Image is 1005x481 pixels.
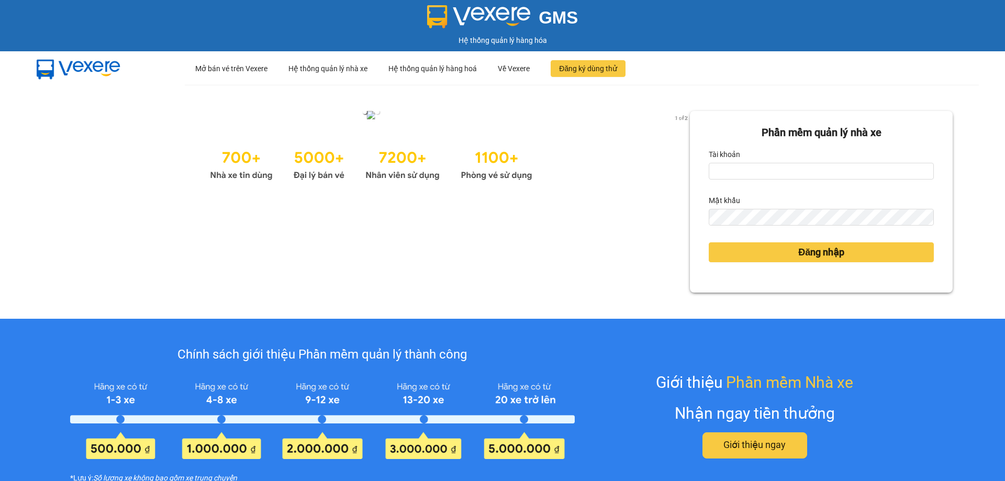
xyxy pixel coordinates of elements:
[70,345,574,365] div: Chính sách giới thiệu Phần mềm quản lý thành công
[709,146,740,163] label: Tài khoản
[288,52,367,85] div: Hệ thống quản lý nhà xe
[798,245,844,260] span: Đăng nhập
[26,51,131,86] img: mbUUG5Q.png
[709,242,934,262] button: Đăng nhập
[539,8,578,27] span: GMS
[3,35,1002,46] div: Hệ thống quản lý hàng hóa
[427,5,531,28] img: logo 2
[656,370,853,395] div: Giới thiệu
[427,16,578,24] a: GMS
[709,125,934,141] div: Phần mềm quản lý nhà xe
[559,63,617,74] span: Đăng ký dùng thử
[709,209,934,226] input: Mật khẩu
[723,438,786,452] span: Giới thiệu ngay
[675,401,835,426] div: Nhận ngay tiền thưởng
[70,378,574,458] img: policy-intruduce-detail.png
[672,111,690,125] p: 1 of 2
[498,52,530,85] div: Về Vexere
[551,60,626,77] button: Đăng ký dùng thử
[363,110,367,114] li: slide item 1
[52,111,67,122] button: previous slide / item
[675,111,690,122] button: next slide / item
[702,432,807,458] button: Giới thiệu ngay
[709,192,740,209] label: Mật khẩu
[726,370,853,395] span: Phần mềm Nhà xe
[388,52,477,85] div: Hệ thống quản lý hàng hoá
[210,143,532,183] img: Statistics.png
[709,163,934,180] input: Tài khoản
[375,110,379,114] li: slide item 2
[195,52,267,85] div: Mở bán vé trên Vexere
